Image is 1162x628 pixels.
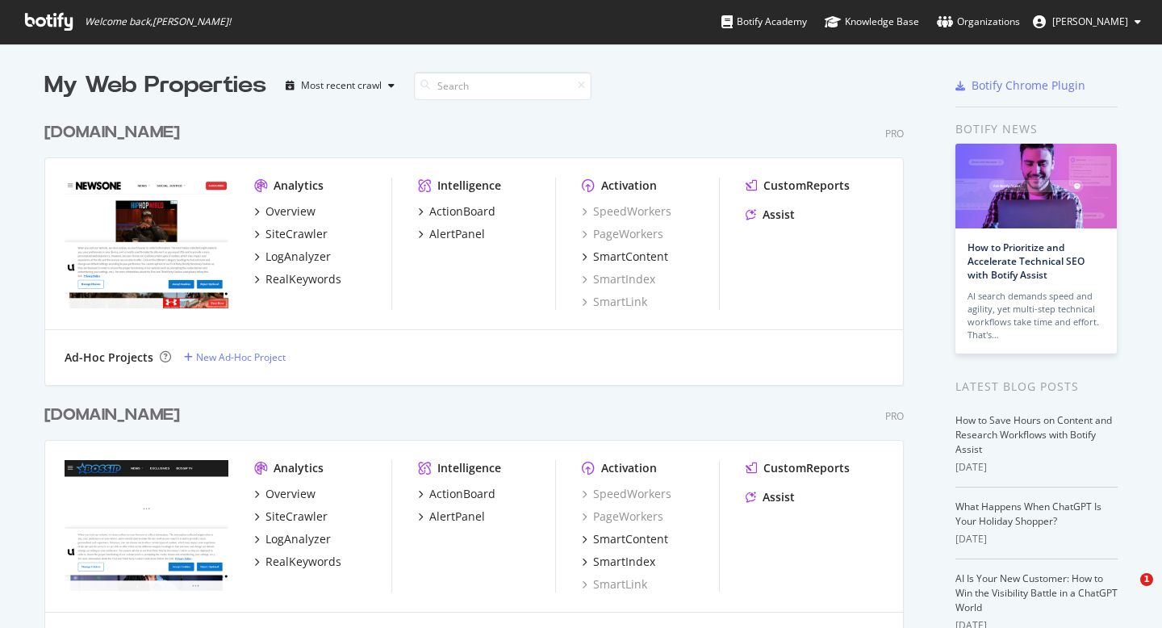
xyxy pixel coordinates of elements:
div: Analytics [274,178,324,194]
div: Organizations [937,14,1020,30]
div: Activation [601,460,657,476]
div: Activation [601,178,657,194]
div: CustomReports [763,178,850,194]
a: ActionBoard [418,486,495,502]
div: [DATE] [955,532,1118,546]
span: 1 [1140,573,1153,586]
a: Assist [746,207,795,223]
div: RealKeywords [265,271,341,287]
a: LogAnalyzer [254,531,331,547]
div: Assist [763,489,795,505]
div: RealKeywords [265,554,341,570]
img: How to Prioritize and Accelerate Technical SEO with Botify Assist [955,144,1117,228]
div: Latest Blog Posts [955,378,1118,396]
div: LogAnalyzer [265,249,331,265]
div: AI search demands speed and agility, yet multi-step technical workflows take time and effort. Tha... [968,290,1105,341]
div: Overview [265,203,316,220]
a: [DOMAIN_NAME] [44,404,186,427]
input: Search [414,72,591,100]
a: ActionBoard [418,203,495,220]
a: Overview [254,203,316,220]
span: Welcome back, [PERSON_NAME] ! [85,15,231,28]
div: AlertPanel [429,509,485,525]
a: Assist [746,489,795,505]
div: New Ad-Hoc Project [196,350,286,364]
button: Most recent crawl [279,73,401,98]
a: LogAnalyzer [254,249,331,265]
a: SmartIndex [582,271,655,287]
div: My Web Properties [44,69,266,102]
div: [DOMAIN_NAME] [44,121,180,144]
a: CustomReports [746,460,850,476]
div: Pro [885,409,904,423]
div: SiteCrawler [265,226,328,242]
div: Ad-Hoc Projects [65,350,153,366]
a: SiteCrawler [254,509,328,525]
a: AlertPanel [418,509,485,525]
div: Intelligence [437,178,501,194]
div: Overview [265,486,316,502]
button: [PERSON_NAME] [1020,9,1154,35]
a: SiteCrawler [254,226,328,242]
div: SmartIndex [593,554,655,570]
div: [DOMAIN_NAME] [44,404,180,427]
div: SiteCrawler [265,509,328,525]
div: Botify Chrome Plugin [972,77,1085,94]
div: SmartContent [593,531,668,547]
div: Knowledge Base [825,14,919,30]
div: Most recent crawl [301,81,382,90]
div: ActionBoard [429,203,495,220]
a: How to Prioritize and Accelerate Technical SEO with Botify Assist [968,241,1085,282]
a: Overview [254,486,316,502]
a: New Ad-Hoc Project [184,350,286,364]
a: SmartLink [582,576,647,592]
a: SmartIndex [582,554,655,570]
div: Botify news [955,120,1118,138]
div: Assist [763,207,795,223]
iframe: Intercom live chat [1107,573,1146,612]
div: Analytics [274,460,324,476]
a: Botify Chrome Plugin [955,77,1085,94]
div: LogAnalyzer [265,531,331,547]
a: PageWorkers [582,226,663,242]
a: AI Is Your New Customer: How to Win the Visibility Battle in a ChatGPT World [955,571,1118,614]
img: www.newsone.com [65,178,228,308]
div: CustomReports [763,460,850,476]
span: Contessa Schexnayder [1052,15,1128,28]
div: [DATE] [955,460,1118,475]
a: CustomReports [746,178,850,194]
a: SpeedWorkers [582,203,671,220]
a: SpeedWorkers [582,486,671,502]
img: www.bossip.com [65,460,228,591]
div: AlertPanel [429,226,485,242]
div: Intelligence [437,460,501,476]
div: Pro [885,127,904,140]
a: SmartContent [582,249,668,265]
div: SmartContent [593,249,668,265]
div: ActionBoard [429,486,495,502]
a: How to Save Hours on Content and Research Workflows with Botify Assist [955,413,1112,456]
a: [DOMAIN_NAME] [44,121,186,144]
a: What Happens When ChatGPT Is Your Holiday Shopper? [955,500,1101,528]
a: SmartLink [582,294,647,310]
a: AlertPanel [418,226,485,242]
a: SmartContent [582,531,668,547]
a: RealKeywords [254,271,341,287]
div: Botify Academy [721,14,807,30]
a: PageWorkers [582,509,663,525]
a: RealKeywords [254,554,341,570]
